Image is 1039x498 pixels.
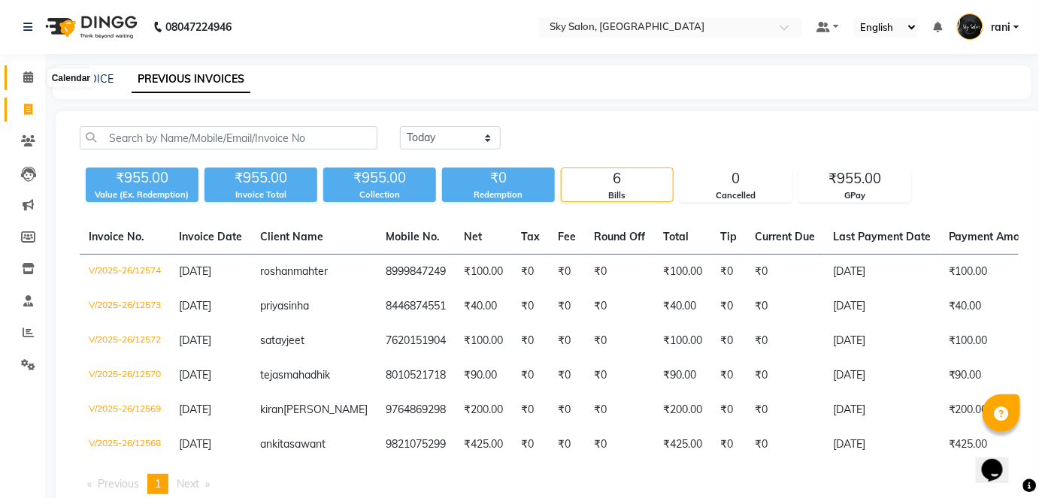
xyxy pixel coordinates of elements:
[204,168,317,189] div: ₹955.00
[80,474,1019,494] nav: Pagination
[132,66,250,93] a: PREVIOUS INVOICES
[464,230,482,243] span: Net
[80,358,170,393] td: V/2025-26/12570
[455,427,512,462] td: ₹425.00
[746,324,824,358] td: ₹0
[165,6,232,48] b: 08047224946
[377,393,455,427] td: 9764869298
[746,289,824,324] td: ₹0
[260,230,323,243] span: Client Name
[680,168,792,189] div: 0
[442,168,555,189] div: ₹0
[260,264,293,278] span: roshan
[377,255,455,290] td: 8999847249
[549,324,585,358] td: ₹0
[179,437,211,451] span: [DATE]
[80,393,170,427] td: V/2025-26/12569
[80,255,170,290] td: V/2025-26/12574
[549,289,585,324] td: ₹0
[455,255,512,290] td: ₹100.00
[38,6,141,48] img: logo
[293,264,328,278] span: mahter
[204,189,317,201] div: Invoice Total
[799,168,910,189] div: ₹955.00
[824,255,940,290] td: [DATE]
[680,189,792,202] div: Cancelled
[746,427,824,462] td: ₹0
[558,230,576,243] span: Fee
[824,393,940,427] td: [DATE]
[80,427,170,462] td: V/2025-26/12568
[289,437,326,451] span: sawant
[585,393,654,427] td: ₹0
[654,289,711,324] td: ₹40.00
[957,14,983,40] img: rani
[260,299,283,312] span: priya
[549,358,585,393] td: ₹0
[377,289,455,324] td: 8446874551
[323,189,436,201] div: Collection
[824,358,940,393] td: [DATE]
[824,427,940,462] td: [DATE]
[455,289,512,324] td: ₹40.00
[654,324,711,358] td: ₹100.00
[746,358,824,393] td: ₹0
[991,20,1010,35] span: rani
[654,255,711,290] td: ₹100.00
[654,358,711,393] td: ₹90.00
[746,393,824,427] td: ₹0
[746,255,824,290] td: ₹0
[711,393,746,427] td: ₹0
[179,299,211,312] span: [DATE]
[512,324,549,358] td: ₹0
[386,230,440,243] span: Mobile No.
[711,358,746,393] td: ₹0
[711,289,746,324] td: ₹0
[521,230,540,243] span: Tax
[654,393,711,427] td: ₹200.00
[824,289,940,324] td: [DATE]
[799,189,910,202] div: GPay
[549,427,585,462] td: ₹0
[585,427,654,462] td: ₹0
[455,358,512,393] td: ₹90.00
[260,437,289,451] span: ankita
[155,477,161,490] span: 1
[48,69,94,87] div: Calendar
[585,358,654,393] td: ₹0
[260,334,304,347] span: satayjeet
[98,477,139,490] span: Previous
[179,403,211,416] span: [DATE]
[442,189,555,201] div: Redemption
[179,264,211,278] span: [DATE]
[562,189,673,202] div: Bills
[283,403,368,416] span: [PERSON_NAME]
[711,427,746,462] td: ₹0
[711,255,746,290] td: ₹0
[711,324,746,358] td: ₹0
[179,334,211,347] span: [DATE]
[323,168,436,189] div: ₹955.00
[755,230,815,243] span: Current Due
[654,427,711,462] td: ₹425.00
[512,289,549,324] td: ₹0
[512,427,549,462] td: ₹0
[594,230,645,243] span: Round Off
[80,289,170,324] td: V/2025-26/12573
[86,168,198,189] div: ₹955.00
[283,368,330,382] span: mahadhik
[377,324,455,358] td: 7620151904
[179,230,242,243] span: Invoice Date
[824,324,940,358] td: [DATE]
[179,368,211,382] span: [DATE]
[86,189,198,201] div: Value (Ex. Redemption)
[585,289,654,324] td: ₹0
[585,324,654,358] td: ₹0
[976,438,1024,483] iframe: chat widget
[283,299,309,312] span: sinha
[663,230,689,243] span: Total
[89,230,144,243] span: Invoice No.
[512,358,549,393] td: ₹0
[720,230,737,243] span: Tip
[512,393,549,427] td: ₹0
